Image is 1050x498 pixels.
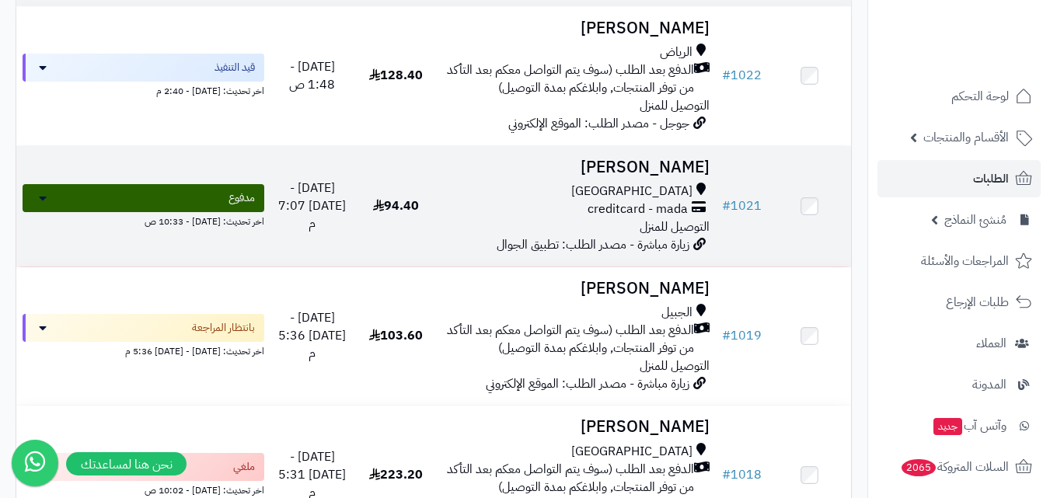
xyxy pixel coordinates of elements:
[571,443,692,461] span: [GEOGRAPHIC_DATA]
[369,465,423,484] span: 223.20
[23,82,264,98] div: اخر تحديث: [DATE] - 2:40 م
[722,465,762,484] a: #1018
[722,197,762,215] a: #1021
[192,320,255,336] span: بانتظار المراجعة
[722,66,731,85] span: #
[722,326,731,345] span: #
[444,158,710,176] h3: [PERSON_NAME]
[289,57,335,94] span: [DATE] - 1:48 ص
[444,19,710,37] h3: [PERSON_NAME]
[923,127,1009,148] span: الأقسام والمنتجات
[722,197,731,215] span: #
[944,42,1035,75] img: logo-2.png
[444,461,694,496] span: الدفع بعد الطلب (سوف يتم التواصل معكم بعد التأكد من توفر المنتجات, وابلاغكم بمدة التوصيل)
[877,284,1041,321] a: طلبات الإرجاع
[444,322,694,357] span: الدفع بعد الطلب (سوف يتم التواصل معكم بعد التأكد من توفر المنتجات, وابلاغكم بمدة التوصيل)
[369,326,423,345] span: 103.60
[900,456,1009,478] span: السلات المتروكة
[23,481,264,497] div: اخر تحديث: [DATE] - 10:02 ص
[944,209,1006,231] span: مُنشئ النماذج
[951,85,1009,107] span: لوحة التحكم
[444,280,710,298] h3: [PERSON_NAME]
[233,459,255,475] span: ملغي
[902,459,936,476] span: 2065
[877,242,1041,280] a: المراجعات والأسئلة
[661,304,692,322] span: الجبيل
[722,66,762,85] a: #1022
[722,465,731,484] span: #
[508,114,689,133] span: جوجل - مصدر الطلب: الموقع الإلكتروني
[215,60,255,75] span: قيد التنفيذ
[877,407,1041,444] a: وآتس آبجديد
[973,168,1009,190] span: الطلبات
[640,96,710,115] span: التوصيل للمنزل
[877,325,1041,362] a: العملاء
[486,374,689,393] span: زيارة مباشرة - مصدر الطلب: الموقع الإلكتروني
[640,218,710,236] span: التوصيل للمنزل
[972,374,1006,395] span: المدونة
[369,66,423,85] span: 128.40
[877,160,1041,197] a: الطلبات
[933,418,962,435] span: جديد
[278,179,346,233] span: [DATE] - [DATE] 7:07 م
[640,357,710,375] span: التوصيل للمنزل
[877,78,1041,115] a: لوحة التحكم
[278,308,346,363] span: [DATE] - [DATE] 5:36 م
[877,448,1041,486] a: السلات المتروكة2065
[932,415,1006,437] span: وآتس آب
[588,200,688,218] span: creditcard - mada
[660,44,692,61] span: الرياض
[877,366,1041,403] a: المدونة
[946,291,1009,313] span: طلبات الإرجاع
[373,197,419,215] span: 94.40
[444,61,694,97] span: الدفع بعد الطلب (سوف يتم التواصل معكم بعد التأكد من توفر المنتجات, وابلاغكم بمدة التوصيل)
[228,190,255,206] span: مدفوع
[571,183,692,200] span: [GEOGRAPHIC_DATA]
[722,326,762,345] a: #1019
[921,250,1009,272] span: المراجعات والأسئلة
[23,342,264,358] div: اخر تحديث: [DATE] - [DATE] 5:36 م
[976,333,1006,354] span: العملاء
[23,212,264,228] div: اخر تحديث: [DATE] - 10:33 ص
[444,418,710,436] h3: [PERSON_NAME]
[497,235,689,254] span: زيارة مباشرة - مصدر الطلب: تطبيق الجوال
